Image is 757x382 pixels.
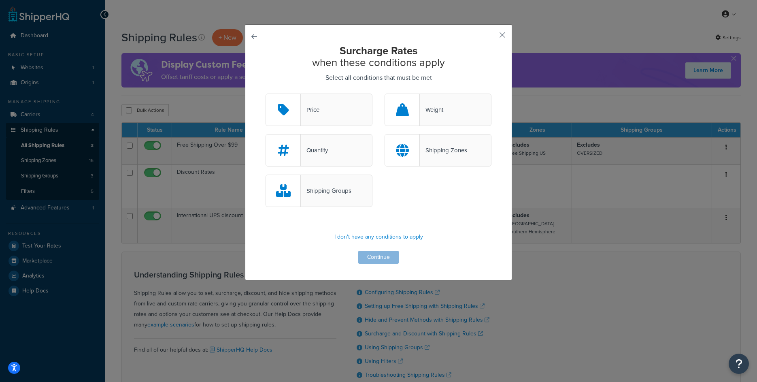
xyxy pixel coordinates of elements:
[301,104,319,115] div: Price
[266,72,491,83] p: Select all conditions that must be met
[266,231,491,243] p: I don't have any conditions to apply
[420,104,443,115] div: Weight
[266,45,491,68] h2: when these conditions apply
[301,185,351,196] div: Shipping Groups
[301,145,328,156] div: Quantity
[340,43,417,58] strong: Surcharge Rates
[420,145,467,156] div: Shipping Zones
[729,354,749,374] button: Open Resource Center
